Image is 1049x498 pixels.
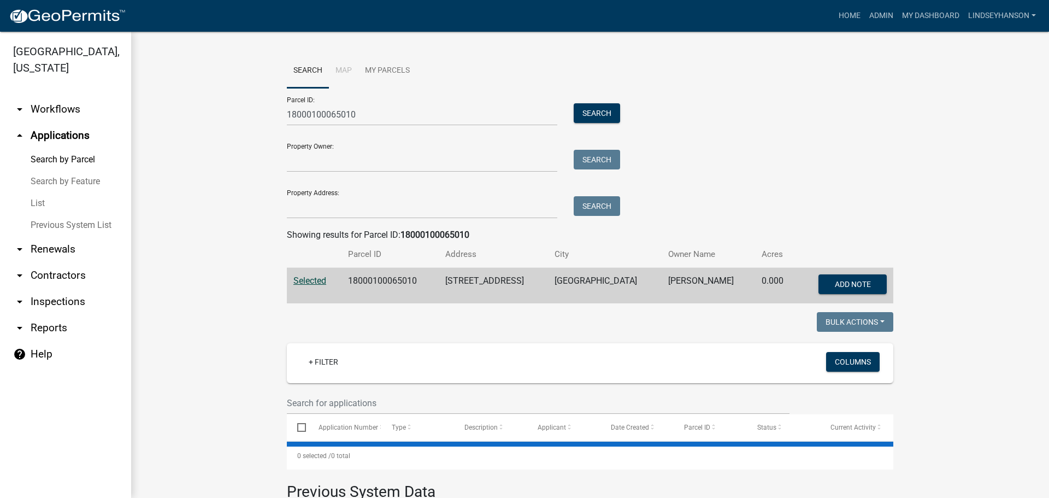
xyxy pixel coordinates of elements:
[684,424,710,431] span: Parcel ID
[755,268,797,304] td: 0.000
[287,392,789,414] input: Search for applications
[600,414,674,441] datatable-header-cell: Date Created
[439,268,548,304] td: [STREET_ADDRESS]
[830,424,876,431] span: Current Activity
[898,5,964,26] a: My Dashboard
[341,268,439,304] td: 18000100065010
[13,321,26,335] i: arrow_drop_down
[13,295,26,308] i: arrow_drop_down
[574,150,620,169] button: Search
[400,230,469,240] strong: 18000100065010
[574,103,620,123] button: Search
[818,274,887,294] button: Add Note
[826,352,880,372] button: Columns
[464,424,498,431] span: Description
[662,242,755,267] th: Owner Name
[287,54,329,89] a: Search
[454,414,527,441] datatable-header-cell: Description
[381,414,454,441] datatable-header-cell: Type
[13,243,26,256] i: arrow_drop_down
[820,414,893,441] datatable-header-cell: Current Activity
[662,268,755,304] td: [PERSON_NAME]
[287,442,893,470] div: 0 total
[293,276,326,286] a: Selected
[13,269,26,282] i: arrow_drop_down
[308,414,381,441] datatable-header-cell: Application Number
[574,196,620,216] button: Search
[527,414,600,441] datatable-header-cell: Applicant
[548,242,662,267] th: City
[755,242,797,267] th: Acres
[548,268,662,304] td: [GEOGRAPHIC_DATA]
[287,414,308,441] datatable-header-cell: Select
[747,414,820,441] datatable-header-cell: Status
[834,280,870,289] span: Add Note
[297,452,331,460] span: 0 selected /
[674,414,747,441] datatable-header-cell: Parcel ID
[538,424,566,431] span: Applicant
[392,424,406,431] span: Type
[341,242,439,267] th: Parcel ID
[287,229,893,242] div: Showing results for Parcel ID:
[865,5,898,26] a: Admin
[13,129,26,142] i: arrow_drop_up
[611,424,649,431] span: Date Created
[757,424,776,431] span: Status
[834,5,865,26] a: Home
[300,352,347,372] a: + Filter
[358,54,416,89] a: My Parcels
[13,348,26,361] i: help
[439,242,548,267] th: Address
[817,312,893,332] button: Bulk Actions
[13,103,26,116] i: arrow_drop_down
[319,424,378,431] span: Application Number
[964,5,1040,26] a: Lindseyhanson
